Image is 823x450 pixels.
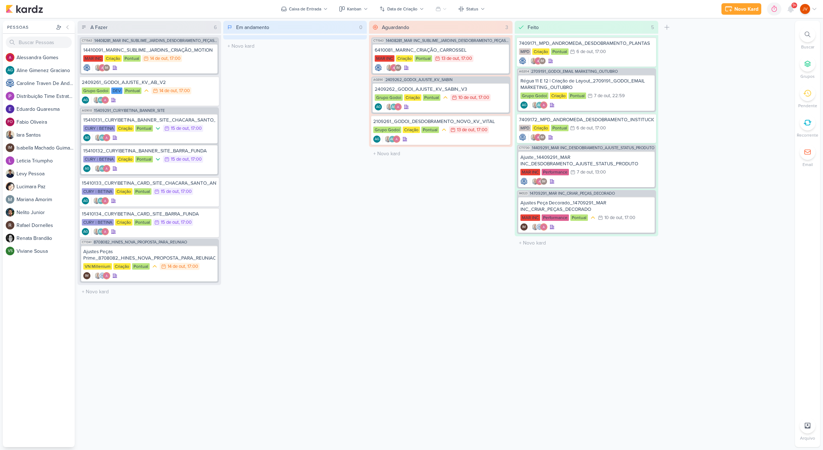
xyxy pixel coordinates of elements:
[93,197,100,204] img: Iara Santos
[17,222,75,229] div: R a f a e l D o r n e l l e s
[82,228,89,235] div: Criador(a): Aline Gimenez Graciano
[551,48,569,55] div: Pontual
[520,169,540,175] div: MAR INC
[83,148,215,154] div: 15410132_CURY|BETINA_BANNER_SITE_BARRA_FUNDA
[6,195,14,204] img: Mariana Amorim
[8,68,13,72] p: AG
[124,87,141,94] div: Pontual
[151,263,158,270] div: Prioridade Média
[134,219,151,226] div: Pontual
[83,272,90,279] div: Isabella Machado Guimarães
[6,182,14,191] img: Lucimara Paz
[189,157,202,162] div: , 17:00
[189,126,202,131] div: , 17:00
[539,134,546,141] div: Isabella Machado Guimarães
[6,131,14,139] img: Iara Santos
[536,178,543,185] img: Alessandra Gomes
[83,165,90,172] div: Criador(a): Aline Gimenez Graciano
[150,56,168,61] div: 14 de out
[519,125,531,131] div: MPD
[375,138,379,141] p: AG
[721,3,761,15] button: Novo Kard
[83,156,115,162] div: CURY | BETINA
[82,211,217,217] div: 15410134_CURY|BETINA_CARD_SITE_BARRA_FUNDA
[100,136,105,140] p: AG
[168,264,185,269] div: 14 de out
[94,64,102,71] img: Iara Santos
[415,55,432,62] div: Pontual
[113,263,131,270] div: Criação
[536,101,543,109] div: Aline Gimenez Graciano
[539,57,546,65] div: Isabella Machado Guimarães
[6,37,72,48] input: Buscar Pessoas
[6,79,14,87] img: Caroline Traven De Andrade
[594,94,610,98] div: 7 de out
[6,234,14,242] img: Renata Brandão
[396,66,400,70] p: IM
[6,208,14,217] img: Nelito Junior
[384,103,402,110] div: Colaboradores: Iara Santos, Aline Gimenez Graciano, Alessandra Gomes
[519,57,526,65] img: Caroline Traven De Andrade
[373,127,401,133] div: Grupo Godoi
[82,219,114,226] div: CURY | BETINA
[102,228,109,235] img: Alessandra Gomes
[530,223,547,231] div: Colaboradores: Iara Santos, Caroline Traven De Andrade, Alessandra Gomes
[593,49,606,54] div: , 17:00
[135,125,153,132] div: Pontual
[390,138,395,141] p: AG
[97,197,104,204] div: Aline Gimenez Graciano
[373,136,380,143] div: Aline Gimenez Graciano
[520,178,528,185] div: Criador(a): Caroline Traven De Andrade
[540,178,547,185] div: Isabella Machado Guimarães
[532,146,654,150] span: 14409291_MAR INC_DESDOBRAMENTO_AJUSTE_STATUS_PRODUTO
[99,64,106,71] img: Alessandra Gomes
[798,103,817,109] p: Pendente
[82,96,89,104] div: Aline Gimenez Graciano
[6,247,14,255] div: Viviane Sousa
[83,64,90,71] img: Caroline Traven De Andrade
[97,96,104,104] div: Aline Gimenez Graciano
[375,103,382,110] div: Criador(a): Aline Gimenez Graciano
[81,240,92,244] span: CT1341
[81,109,93,113] span: AG908
[83,134,90,141] div: Aline Gimenez Graciano
[530,101,547,109] div: Colaboradores: Iara Santos, Aline Gimenez Graciano, Alessandra Gomes
[168,56,181,61] div: , 17:00
[534,57,542,65] img: Alessandra Gomes
[93,64,110,71] div: Colaboradores: Iara Santos, Alessandra Gomes, Isabella Machado Guimarães
[132,263,150,270] div: Pontual
[135,156,153,162] div: Pontual
[105,66,108,70] p: IM
[440,126,448,133] div: Prioridade Média
[17,170,75,177] div: L e v y P e s s o a
[6,105,14,113] img: Eduardo Quaresma
[800,4,810,14] div: Joney Viana
[6,5,43,13] img: kardz.app
[532,125,550,131] div: Criação
[404,94,421,101] div: Criação
[99,230,103,234] p: AG
[518,146,530,150] span: CT1730
[520,214,540,221] div: MAR INC
[803,161,813,168] p: Email
[803,6,808,12] p: JV
[94,109,165,113] span: 15409291_CURY|BETINA_BANNER_SITE
[375,86,507,93] div: 2409262_GODOI_AJUSTE_KV_SABIN_V3
[102,96,109,104] img: Alessandra Gomes
[386,103,393,110] img: Iara Santos
[82,87,110,94] div: Grupo Godoi
[104,55,122,62] div: Criação
[17,183,75,190] div: L u c i m a r a P a z
[82,188,114,195] div: CURY | BETINA
[457,128,474,132] div: 13 de out
[520,200,653,213] div: Ajustes Peça Decorado_14709291_MAR INC_CRIAR_PEÇAS_DECORADO
[103,272,110,279] img: Alessandra Gomes
[171,157,189,162] div: 15 de out
[6,221,14,229] img: Rafael Dornelles
[593,170,606,175] div: , 13:00
[225,41,365,51] input: + Novo kard
[476,95,489,100] div: , 17:00
[123,55,141,62] div: Pontual
[82,96,89,104] div: Criador(a): Aline Gimenez Graciano
[519,134,526,141] img: Caroline Traven De Andrade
